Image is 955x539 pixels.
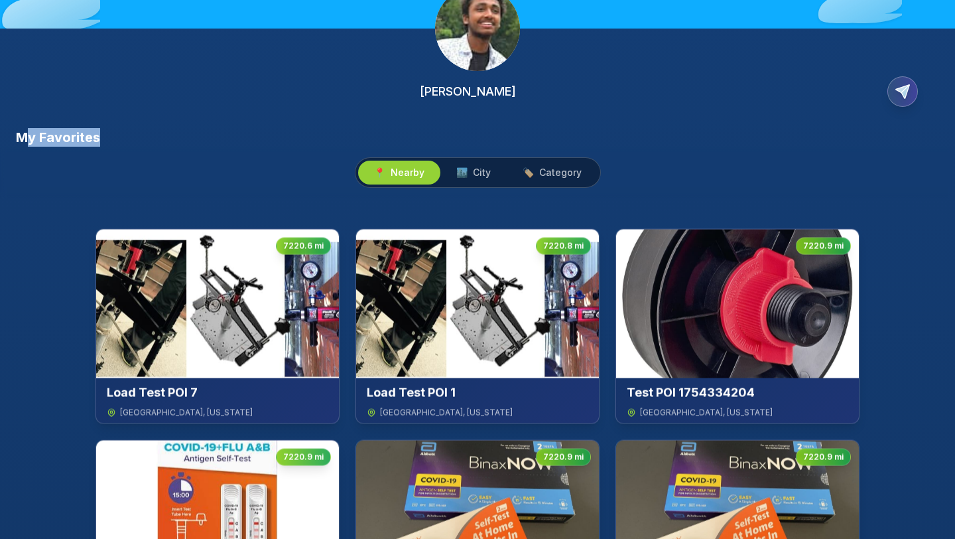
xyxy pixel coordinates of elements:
button: 📍Nearby [358,161,440,185]
span: 7220.9 mi [803,452,844,463]
img: Load Test POI 7 [96,230,339,378]
span: 7220.6 mi [283,241,324,252]
h3: My Favorites [16,128,100,147]
span: 7220.8 mi [543,241,584,252]
h2: [PERSON_NAME] [420,82,516,101]
span: [GEOGRAPHIC_DATA] , [US_STATE] [640,408,773,418]
img: Load Test POI 1 [356,230,599,378]
span: [GEOGRAPHIC_DATA] , [US_STATE] [380,408,513,418]
span: 7220.9 mi [803,241,844,252]
span: 🏷️ [523,166,534,179]
span: 📍 [374,166,385,179]
h3: Load Test POI 7 [107,384,198,402]
h3: Load Test POI 1 [367,384,456,402]
span: City [473,166,491,179]
span: Nearby [391,166,424,179]
button: 🏷️Category [507,161,598,185]
span: [GEOGRAPHIC_DATA] , [US_STATE] [120,408,253,418]
h3: Test POI 1754334204 [627,384,755,402]
span: Category [539,166,582,179]
button: Copy Profile Link [882,71,939,112]
span: 🏙️ [456,166,468,179]
span: 7220.9 mi [283,452,324,463]
img: Test POI 1754334204 [616,230,859,378]
button: 🏙️City [440,161,507,185]
span: 7220.9 mi [543,452,584,463]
